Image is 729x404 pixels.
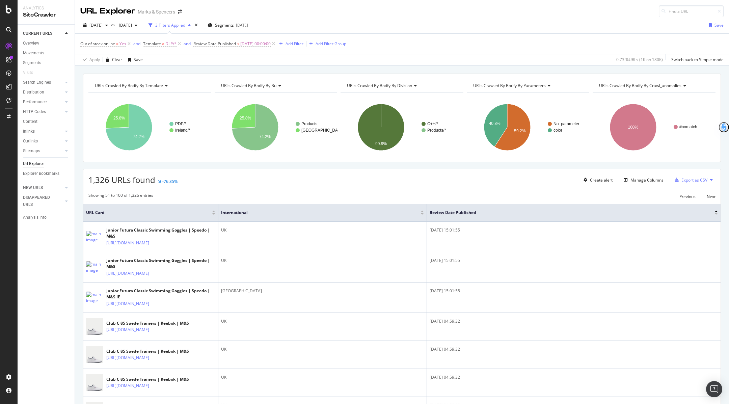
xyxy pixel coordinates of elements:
[221,288,424,294] div: [GEOGRAPHIC_DATA]
[473,83,546,88] span: URLs Crawled By Botify By parameters
[175,128,190,133] text: Ireland/*
[106,240,149,246] a: [URL][DOMAIN_NAME]
[221,83,276,88] span: URLs Crawled By Botify By bu
[106,320,189,326] div: Club C 85 Suede Trainers | Reebok | M&S
[346,80,457,91] h4: URLs Crawled By Botify By division
[86,372,103,394] img: main image
[237,41,239,47] span: <
[23,147,40,155] div: Sitemaps
[581,174,613,185] button: Create alert
[679,192,696,200] button: Previous
[106,348,189,354] div: Club C 85 Suede Trainers | Reebok | M&S
[86,231,103,243] img: main image
[133,41,140,47] button: and
[23,89,44,96] div: Distribution
[23,160,70,167] a: Url Explorer
[215,22,234,28] span: Segments
[23,118,37,125] div: Content
[707,192,715,200] button: Next
[430,318,718,324] div: [DATE] 04:59:32
[23,99,47,106] div: Performance
[23,59,70,66] a: Segments
[23,184,43,191] div: NEW URLS
[672,174,707,185] button: Export as CSV
[347,83,412,88] span: URLs Crawled By Botify By division
[489,121,500,126] text: 40.8%
[106,382,149,389] a: [URL][DOMAIN_NAME]
[23,194,57,208] div: DISAPPEARED URLS
[341,98,463,157] svg: A chart.
[116,20,140,31] button: [DATE]
[89,22,103,28] span: 2025 Oct. 4th
[175,122,186,126] text: PDP/*
[138,8,175,15] div: Marks & Spencers
[23,59,41,66] div: Segments
[23,79,51,86] div: Search Engines
[23,214,47,221] div: Analysis Info
[155,22,185,28] div: 3 Filters Applied
[116,41,118,47] span: =
[103,54,122,65] button: Clear
[162,41,164,47] span: ≠
[23,50,44,57] div: Movements
[86,344,103,366] img: main image
[143,41,161,47] span: Template
[706,381,722,397] div: Open Intercom Messenger
[86,316,103,338] img: main image
[80,20,111,31] button: [DATE]
[23,50,70,57] a: Movements
[467,98,590,157] svg: A chart.
[106,288,215,300] div: Junior Futura Classic Swimming Goggles | Speedo | M&S IE
[215,98,337,157] div: A chart.
[23,40,39,47] div: Overview
[80,41,115,47] span: Out of stock online
[23,99,63,106] a: Performance
[193,41,236,47] span: Review Date Published
[193,22,199,29] div: times
[23,108,46,115] div: HTTP Codes
[162,179,178,184] div: -76.35%
[23,69,40,76] a: Visits
[205,20,251,31] button: Segments[DATE]
[23,40,70,47] a: Overview
[430,288,718,294] div: [DATE] 15:01:55
[599,83,681,88] span: URLs Crawled By Botify By crawl_anomalies
[240,39,271,49] span: [DATE] 00:00:00
[430,210,704,216] span: Review Date Published
[276,40,303,48] button: Add Filter
[679,125,697,129] text: #nomatch
[616,57,663,62] div: 0.73 % URLs ( 1K on 180K )
[553,128,562,133] text: color
[89,57,100,62] div: Apply
[95,83,163,88] span: URLs Crawled By Botify By template
[590,177,613,183] div: Create alert
[184,41,191,47] button: and
[165,39,177,49] span: DLP/*
[23,170,70,177] a: Explorer Bookmarks
[88,98,211,157] svg: A chart.
[23,138,38,145] div: Outlinks
[593,98,715,157] svg: A chart.
[86,292,103,304] img: main image
[306,40,346,48] button: Add Filter Group
[669,54,724,65] button: Switch back to Simple mode
[106,354,149,361] a: [URL][DOMAIN_NAME]
[221,258,424,264] div: UK
[134,57,143,62] div: Save
[146,20,193,31] button: 3 Filters Applied
[628,125,639,130] text: 100%
[113,116,125,120] text: 25.8%
[119,39,126,49] span: Yes
[23,214,70,221] a: Analysis Info
[178,9,182,14] div: arrow-right-arrow-left
[106,258,215,270] div: Junior Futura Classic Swimming Goggles | Speedo | M&S
[88,174,155,185] span: 1,326 URLs found
[236,22,248,28] div: [DATE]
[23,30,52,37] div: CURRENT URLS
[80,5,135,17] div: URL Explorer
[23,79,63,86] a: Search Engines
[23,108,63,115] a: HTTP Codes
